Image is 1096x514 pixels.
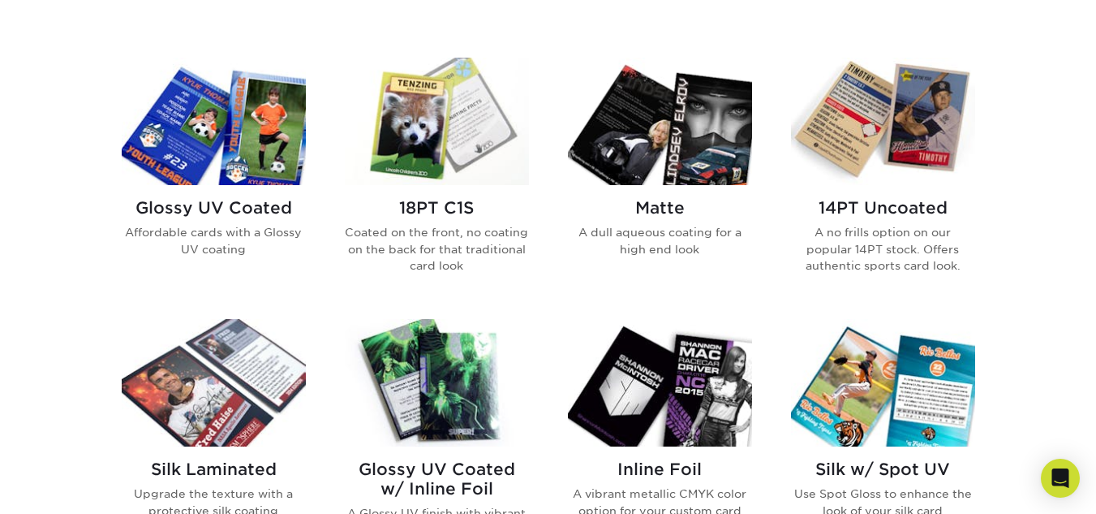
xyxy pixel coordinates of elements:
[345,58,529,185] img: 18PT C1S Trading Cards
[122,58,306,185] img: Glossy UV Coated Trading Cards
[791,224,975,274] p: A no frills option on our popular 14PT stock. Offers authentic sports card look.
[791,460,975,479] h2: Silk w/ Spot UV
[568,460,752,479] h2: Inline Foil
[568,319,752,447] img: Inline Foil Trading Cards
[568,58,752,185] img: Matte Trading Cards
[122,319,306,447] img: Silk Laminated Trading Cards
[1041,459,1080,498] div: Open Intercom Messenger
[568,224,752,257] p: A dull aqueous coating for a high end look
[122,460,306,479] h2: Silk Laminated
[122,224,306,257] p: Affordable cards with a Glossy UV coating
[568,198,752,218] h2: Matte
[122,198,306,218] h2: Glossy UV Coated
[122,58,306,300] a: Glossy UV Coated Trading Cards Glossy UV Coated Affordable cards with a Glossy UV coating
[345,198,529,218] h2: 18PT C1S
[791,58,975,185] img: 14PT Uncoated Trading Cards
[345,58,529,300] a: 18PT C1S Trading Cards 18PT C1S Coated on the front, no coating on the back for that traditional ...
[791,58,975,300] a: 14PT Uncoated Trading Cards 14PT Uncoated A no frills option on our popular 14PT stock. Offers au...
[791,198,975,218] h2: 14PT Uncoated
[568,58,752,300] a: Matte Trading Cards Matte A dull aqueous coating for a high end look
[345,460,529,499] h2: Glossy UV Coated w/ Inline Foil
[345,319,529,447] img: Glossy UV Coated w/ Inline Foil Trading Cards
[791,319,975,447] img: Silk w/ Spot UV Trading Cards
[345,224,529,274] p: Coated on the front, no coating on the back for that traditional card look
